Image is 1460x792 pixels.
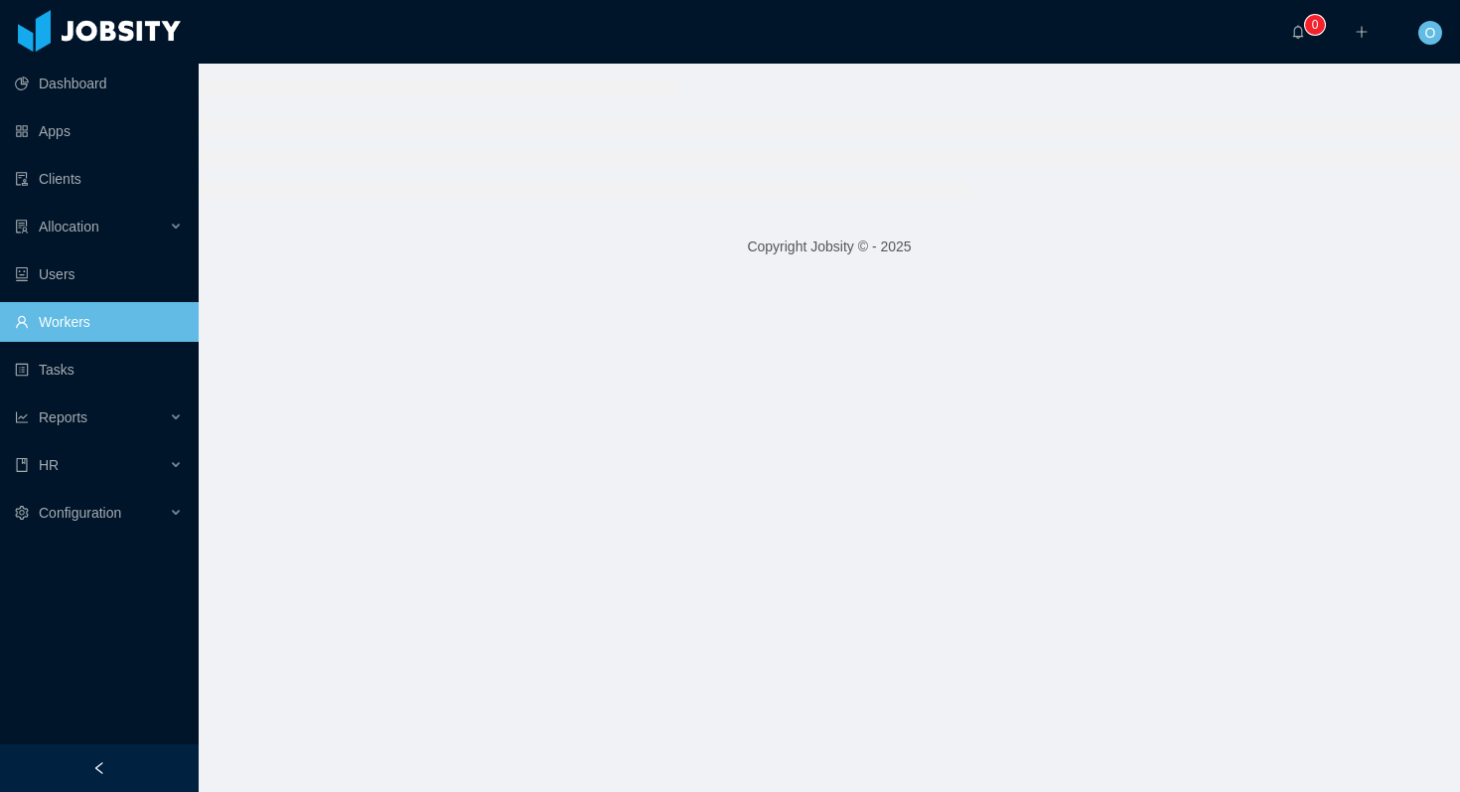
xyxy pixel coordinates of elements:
[15,220,29,234] i: icon: solution
[1425,21,1436,45] span: O
[15,111,183,151] a: icon: appstoreApps
[15,350,183,390] a: icon: profileTasks
[15,302,183,342] a: icon: userWorkers
[15,254,183,294] a: icon: robotUsers
[39,409,87,425] span: Reports
[1305,15,1325,35] sup: 0
[15,458,29,472] i: icon: book
[15,410,29,424] i: icon: line-chart
[15,159,183,199] a: icon: auditClients
[1355,25,1369,39] i: icon: plus
[199,213,1460,281] footer: Copyright Jobsity © - 2025
[1291,25,1305,39] i: icon: bell
[15,506,29,520] i: icon: setting
[39,457,59,473] span: HR
[15,64,183,103] a: icon: pie-chartDashboard
[39,219,99,235] span: Allocation
[39,505,121,521] span: Configuration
